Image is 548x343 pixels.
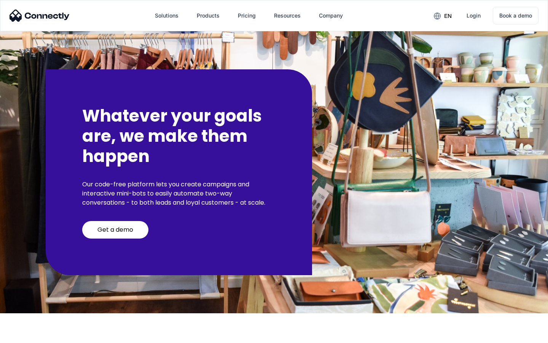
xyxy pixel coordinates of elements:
[82,180,276,207] p: Our code-free platform lets you create campaigns and interactive mini-bots to easily automate two...
[274,10,301,21] div: Resources
[82,221,148,239] a: Get a demo
[444,11,452,21] div: en
[82,106,276,166] h2: Whatever your goals are, we make them happen
[149,6,185,25] div: Solutions
[197,10,220,21] div: Products
[467,10,481,21] div: Login
[493,7,538,24] a: Book a demo
[10,10,70,22] img: Connectly Logo
[313,6,349,25] div: Company
[97,226,133,234] div: Get a demo
[15,330,46,340] ul: Language list
[319,10,343,21] div: Company
[238,10,256,21] div: Pricing
[232,6,262,25] a: Pricing
[8,330,46,340] aside: Language selected: English
[155,10,178,21] div: Solutions
[268,6,307,25] div: Resources
[191,6,226,25] div: Products
[428,10,457,21] div: en
[460,6,487,25] a: Login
